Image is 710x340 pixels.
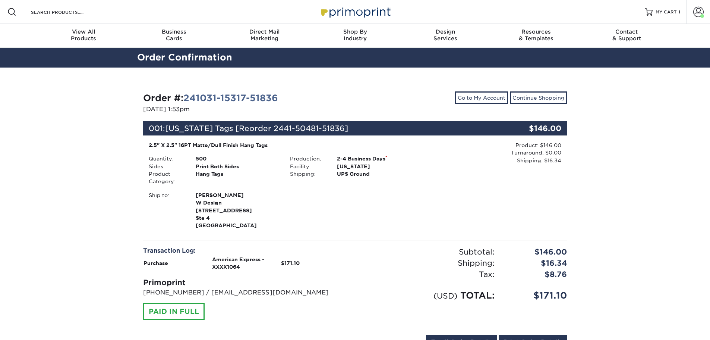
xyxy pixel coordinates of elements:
[196,207,279,214] span: [STREET_ADDRESS]
[143,277,350,288] div: Primoprint
[500,289,573,302] div: $171.10
[129,24,219,48] a: BusinessCards
[491,28,581,42] div: & Templates
[500,258,573,269] div: $16.34
[678,9,680,15] span: 1
[310,28,400,35] span: Shop By
[38,28,129,42] div: Products
[190,170,284,185] div: Hang Tags
[284,163,331,170] div: Facility:
[196,191,279,199] span: [PERSON_NAME]
[143,260,168,266] strong: Purchase
[129,28,219,35] span: Business
[281,260,300,266] strong: $171.10
[132,51,579,65] h2: Order Confirmation
[190,163,284,170] div: Print Both Sides
[500,246,573,258] div: $146.00
[331,155,426,162] div: 2-4 Business Days
[143,155,190,162] div: Quantity:
[143,121,496,135] div: 001:
[500,269,573,280] div: $8.76
[318,4,392,20] img: Primoprint
[196,191,279,229] strong: [GEOGRAPHIC_DATA]
[196,199,279,206] span: W Design
[190,155,284,162] div: 500
[581,28,672,35] span: Contact
[331,170,426,178] div: UPS Ground
[165,124,348,133] span: [US_STATE] Tags [Reorder 2441-50481-51836]
[38,28,129,35] span: View All
[355,258,500,269] div: Shipping:
[143,163,190,170] div: Sides:
[143,170,190,185] div: Product Category:
[212,256,264,270] strong: American Express - XXXX1064
[143,246,350,255] div: Transaction Log:
[219,28,310,42] div: Marketing
[400,24,491,48] a: DesignServices
[400,28,491,35] span: Design
[143,93,278,103] strong: Order #:
[491,28,581,35] span: Resources
[331,163,426,170] div: [US_STATE]
[219,28,310,35] span: Direct Mail
[400,28,491,42] div: Services
[30,7,103,16] input: SEARCH PRODUCTS.....
[426,141,561,164] div: Product: $146.00 Turnaround: $0.00 Shipping: $16.34
[284,155,331,162] div: Production:
[143,303,205,320] div: PAID IN FULL
[581,24,672,48] a: Contact& Support
[581,28,672,42] div: & Support
[219,24,310,48] a: Direct MailMarketing
[149,141,420,149] div: 2.5" X 2.5" 16PT Matte/Dull Finish Hang Tags
[491,24,581,48] a: Resources& Templates
[284,170,331,178] div: Shipping:
[143,191,190,230] div: Ship to:
[355,269,500,280] div: Tax:
[496,121,567,135] div: $146.00
[510,91,567,104] a: Continue Shopping
[310,24,400,48] a: Shop ByIndustry
[355,246,500,258] div: Subtotal:
[656,9,677,15] span: MY CART
[310,28,400,42] div: Industry
[143,105,350,114] p: [DATE] 1:53pm
[143,288,350,297] p: [PHONE_NUMBER] / [EMAIL_ADDRESS][DOMAIN_NAME]
[455,91,508,104] a: Go to My Account
[183,93,278,103] a: 241031-15317-51836
[38,24,129,48] a: View AllProducts
[460,290,495,301] span: TOTAL:
[433,291,457,300] small: (USD)
[196,214,279,222] span: Ste 4
[129,28,219,42] div: Cards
